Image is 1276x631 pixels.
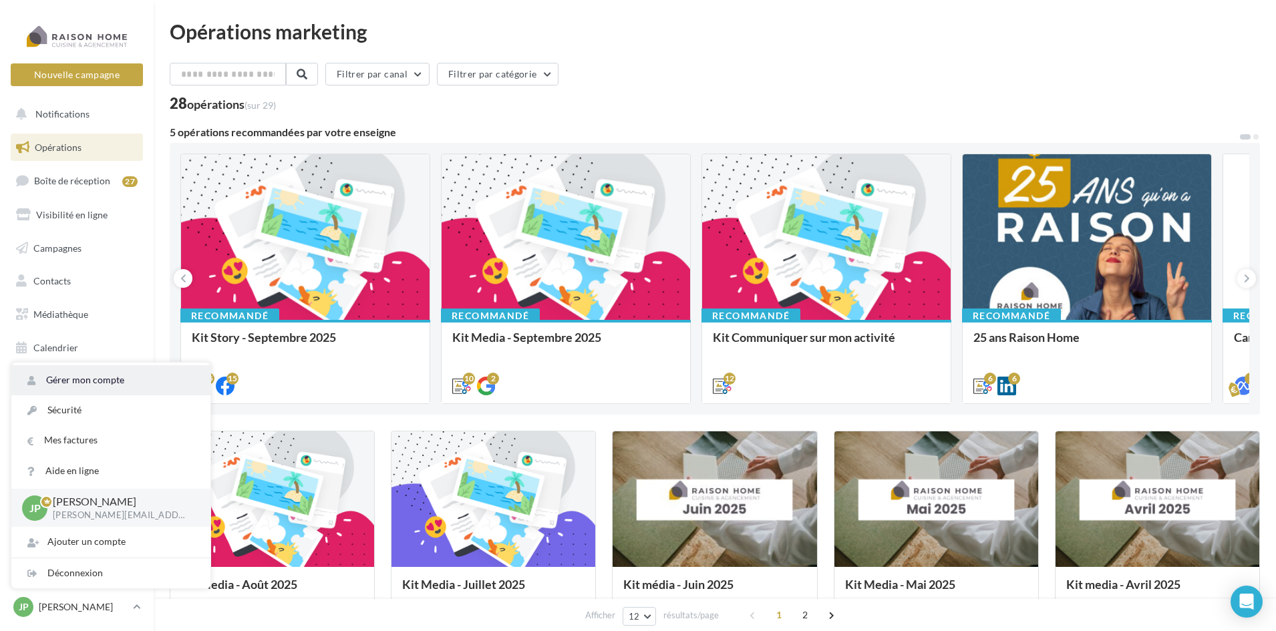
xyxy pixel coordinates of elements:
[629,611,640,622] span: 12
[11,456,210,486] a: Aide en ligne
[29,500,41,515] span: JP
[441,308,540,323] div: Recommandé
[8,166,146,195] a: Boîte de réception27
[8,267,146,295] a: Contacts
[39,600,128,614] p: [PERSON_NAME]
[53,494,189,509] p: [PERSON_NAME]
[35,108,90,120] span: Notifications
[33,308,88,320] span: Médiathèque
[180,308,279,323] div: Recommandé
[19,600,29,614] span: JP
[11,395,210,425] a: Sécurité
[585,609,615,622] span: Afficher
[701,308,800,323] div: Recommandé
[8,134,146,162] a: Opérations
[11,527,210,557] div: Ajouter un compte
[623,578,806,604] div: Kit média - Juin 2025
[11,558,210,588] div: Déconnexion
[1066,578,1249,604] div: Kit media - Avril 2025
[973,331,1201,357] div: 25 ans Raison Home
[33,242,82,253] span: Campagnes
[8,234,146,262] a: Campagnes
[187,98,276,110] div: opérations
[984,373,996,385] div: 6
[181,578,363,604] div: Kit Media - Août 2025
[226,373,238,385] div: 15
[8,100,140,128] button: Notifications
[245,99,276,111] span: (sur 29)
[1008,373,1020,385] div: 6
[122,176,138,187] div: 27
[452,331,679,357] div: Kit Media - Septembre 2025
[11,594,143,620] a: JP [PERSON_NAME]
[402,578,585,604] div: Kit Media - Juillet 2025
[36,209,108,220] span: Visibilité en ligne
[8,334,146,362] a: Calendrier
[35,142,82,153] span: Opérations
[34,175,110,186] span: Boîte de réception
[623,607,657,626] button: 12
[487,373,499,385] div: 2
[11,425,210,455] a: Mes factures
[170,21,1260,41] div: Opérations marketing
[1231,586,1263,618] div: Open Intercom Messenger
[11,365,210,395] a: Gérer mon compte
[170,127,1239,138] div: 5 opérations recommandées par votre enseigne
[663,609,719,622] span: résultats/page
[845,578,1027,604] div: Kit Media - Mai 2025
[33,275,71,286] span: Contacts
[325,63,430,85] button: Filtrer par canal
[33,342,78,353] span: Calendrier
[8,300,146,329] a: Médiathèque
[794,604,816,626] span: 2
[53,509,189,521] p: [PERSON_NAME][EMAIL_ADDRESS][DOMAIN_NAME]
[768,604,790,626] span: 1
[1245,373,1257,385] div: 3
[8,201,146,229] a: Visibilité en ligne
[724,373,736,385] div: 12
[962,308,1061,323] div: Recommandé
[11,63,143,86] button: Nouvelle campagne
[192,331,419,357] div: Kit Story - Septembre 2025
[170,96,276,111] div: 28
[437,63,559,85] button: Filtrer par catégorie
[713,331,940,357] div: Kit Communiquer sur mon activité
[463,373,475,385] div: 10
